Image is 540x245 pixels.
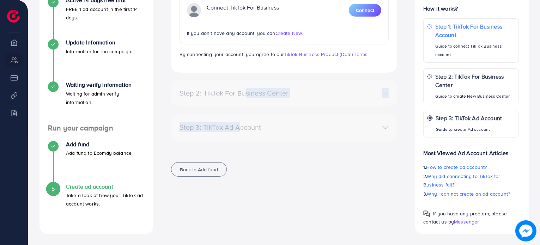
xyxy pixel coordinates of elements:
[187,30,275,37] span: If you don't have any account, you can
[180,50,389,59] p: By connecting your account, you agree to our
[435,72,515,89] p: Step 2: TikTok For Business Center
[435,22,515,39] p: Step 1: TikTok For Business Account
[423,143,519,157] p: Most Viewed Ad Account Articles
[207,3,279,17] p: Connect TikTok For Business
[66,47,133,56] p: Information for run campaign.
[187,3,201,17] img: TikTok partner
[423,163,519,171] p: 1.
[426,164,487,171] span: How to create ad account?
[349,4,381,17] button: Connect
[66,149,132,157] p: Add fund to Ecomdy balance
[423,4,519,13] p: How it works?
[284,51,368,58] a: TikTok Business Product (Data) Terms
[423,173,500,188] span: Why did connecting to TikTok for Business fail?
[40,81,153,124] li: Waiting verify information
[66,5,145,22] p: FREE 1 ad account in the first 14 days.
[423,172,519,189] p: 2.
[180,166,218,173] span: Back to Add fund
[454,218,479,225] span: Messenger
[7,10,20,23] img: logo
[275,30,303,37] span: Create New.
[66,183,145,190] h4: Create ad account
[66,90,145,106] p: Waiting for admin verify information.
[435,92,515,100] p: Guide to create New Business Center
[51,185,55,193] span: 5
[435,42,515,59] p: Guide to connect TikTok Business account
[436,114,502,122] p: Step 3: TikTok Ad Account
[40,124,153,133] h4: Run your campaign
[515,220,536,241] img: image
[423,210,430,218] img: Popup guide
[356,7,374,14] span: Connect
[40,183,153,226] li: Create ad account
[66,39,133,46] h4: Update Information
[66,191,145,208] p: Take a look at how your TikTok ad account works.
[436,125,502,134] p: Guide to create Ad account
[66,81,145,88] h4: Waiting verify information
[40,39,153,81] li: Update Information
[171,162,227,177] button: Back to Add fund
[427,190,510,197] span: Why I can not create an ad account?
[423,190,519,198] p: 3.
[66,141,132,148] h4: Add fund
[40,141,153,183] li: Add fund
[423,210,507,225] span: If you have any problem, please contact us by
